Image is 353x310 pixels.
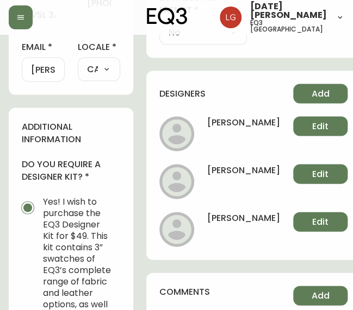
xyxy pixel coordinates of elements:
img: logo [147,8,187,25]
button: Edit [293,212,348,231]
span: Edit [312,120,329,132]
img: 2638f148bab13be18035375ceda1d187 [220,7,241,28]
label: email [22,41,65,53]
button: Add [293,84,348,103]
button: Add [293,286,348,305]
span: Edit [312,216,329,227]
button: Edit [293,116,348,136]
h4: designers [159,87,206,99]
h4: [PERSON_NAME] [207,212,280,231]
h4: do you require a designer kit? [22,158,120,182]
h4: [PERSON_NAME] [207,164,280,184]
span: Edit [312,168,329,180]
h4: additional information [22,121,120,145]
button: Edit [293,164,348,184]
h4: comments [159,286,210,298]
span: [DATE][PERSON_NAME] [250,2,327,20]
h5: eq3 [GEOGRAPHIC_DATA] [250,20,327,33]
span: Add [312,87,330,99]
h4: [PERSON_NAME] [207,116,280,136]
span: Add [312,289,330,301]
label: locale [78,41,120,53]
